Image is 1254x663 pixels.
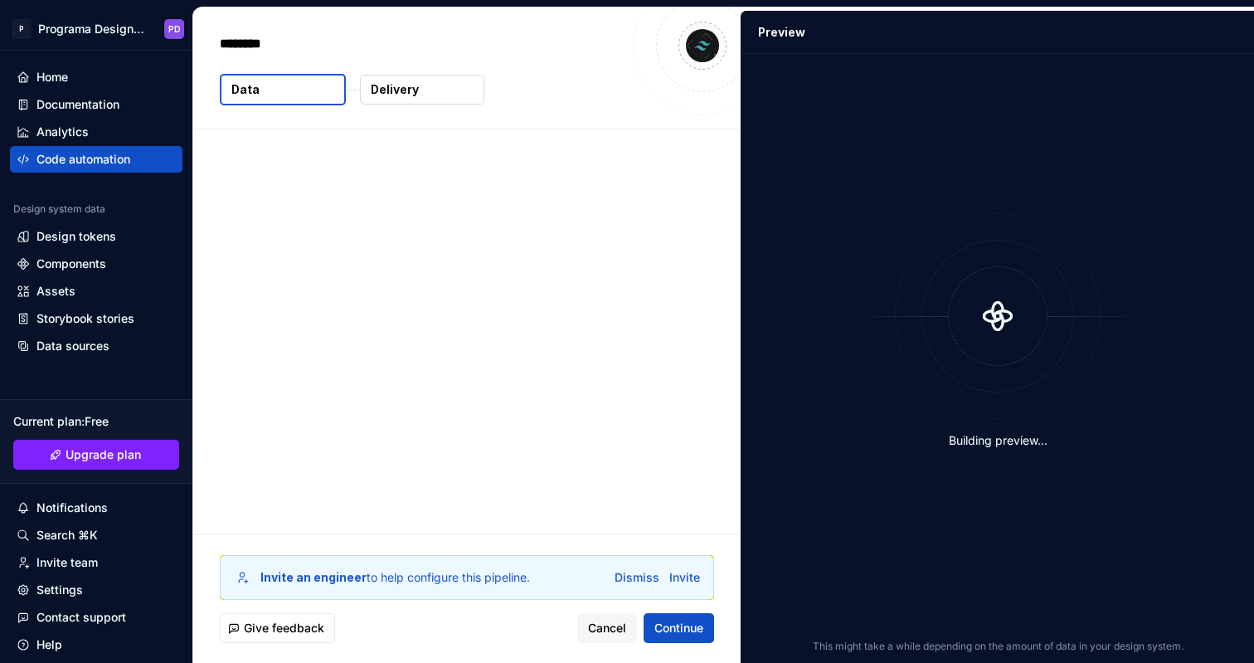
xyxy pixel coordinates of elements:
button: Invite [669,569,700,586]
button: Continue [644,613,714,643]
div: Invite team [36,554,98,571]
div: Components [36,256,106,272]
a: Assets [10,278,182,305]
button: Help [10,631,182,658]
a: Settings [10,577,182,603]
div: P [12,19,32,39]
a: Design tokens [10,223,182,250]
div: Assets [36,283,75,300]
div: Current plan : Free [13,413,179,430]
button: Delivery [360,75,484,105]
a: Home [10,64,182,90]
button: Cancel [577,613,637,643]
span: Upgrade plan [66,446,141,463]
button: Dismiss [615,569,659,586]
a: Storybook stories [10,305,182,332]
p: This might take a while depending on the amount of data in your design system. [813,640,1184,653]
a: Data sources [10,333,182,359]
p: Delivery [371,81,419,98]
div: Code automation [36,151,130,168]
div: Storybook stories [36,310,134,327]
div: PD [168,22,181,36]
div: Settings [36,582,83,598]
b: Invite an engineer [260,570,367,584]
div: Programa Design System [38,21,144,37]
span: Continue [654,620,703,636]
a: Documentation [10,91,182,118]
div: Home [36,69,68,85]
div: Data sources [36,338,109,354]
button: Give feedback [220,613,335,643]
span: Cancel [588,620,626,636]
div: Building preview... [949,432,1047,449]
div: Contact support [36,609,126,626]
div: Help [36,636,62,653]
p: Data [231,81,260,98]
button: Contact support [10,604,182,631]
a: Invite team [10,549,182,576]
div: Design tokens [36,228,116,245]
button: Upgrade plan [13,440,179,470]
div: Design system data [13,202,105,216]
button: Data [220,74,346,105]
a: Analytics [10,119,182,145]
a: Code automation [10,146,182,173]
span: Give feedback [244,620,324,636]
button: PPrograma Design SystemPD [3,11,189,46]
div: Documentation [36,96,119,113]
button: Search ⌘K [10,522,182,548]
div: Analytics [36,124,89,140]
div: Notifications [36,500,108,516]
div: Search ⌘K [36,527,98,544]
a: Components [10,251,182,277]
button: Notifications [10,495,182,521]
div: Preview [758,24,805,41]
div: to help configure this pipeline. [260,569,530,586]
